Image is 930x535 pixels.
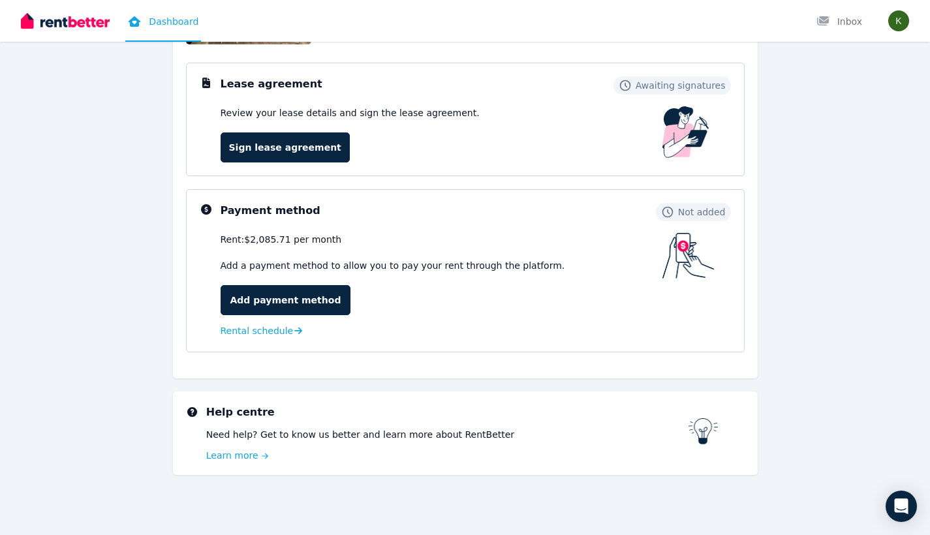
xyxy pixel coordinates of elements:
[221,324,294,337] span: Rental schedule
[221,203,320,219] h3: Payment method
[221,324,303,337] a: Rental schedule
[662,233,715,279] img: Payment method
[886,491,917,522] div: Open Intercom Messenger
[662,106,709,158] img: Lease Agreement
[221,285,351,315] a: Add payment method
[888,10,909,31] img: Sebastian Esposito
[206,449,689,462] a: Learn more
[206,428,689,441] p: Need help? Get to know us better and learn more about RentBetter
[21,11,110,31] img: RentBetter
[689,418,719,444] img: RentBetter help centre
[816,15,862,28] div: Inbox
[206,405,689,420] h3: Help centre
[221,233,662,246] div: Rent: $2,085.71 per month
[221,259,662,272] p: Add a payment method to allow you to pay your rent through the platform.
[221,106,480,119] p: Review your lease details and sign the lease agreement.
[678,206,726,219] span: Not added
[221,76,322,92] h3: Lease agreement
[221,132,350,162] a: Sign lease agreement
[636,79,726,92] span: Awaiting signatures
